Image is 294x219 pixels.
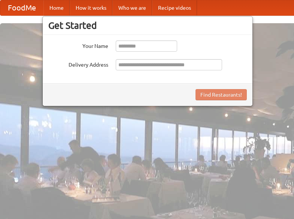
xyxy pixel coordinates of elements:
[196,89,247,100] button: Find Restaurants!
[70,0,112,15] a: How it works
[0,0,43,15] a: FoodMe
[112,0,152,15] a: Who we are
[48,40,108,50] label: Your Name
[48,59,108,69] label: Delivery Address
[43,0,70,15] a: Home
[48,20,247,31] h3: Get Started
[152,0,197,15] a: Recipe videos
